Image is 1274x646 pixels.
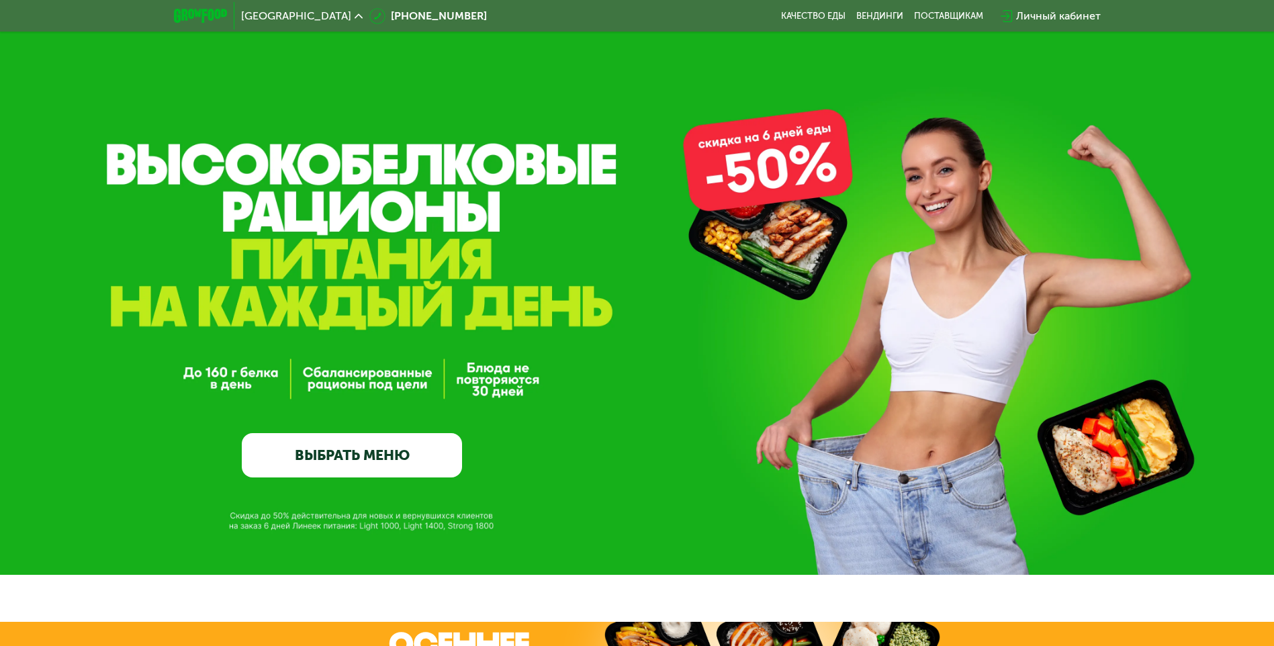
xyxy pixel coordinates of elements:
a: ВЫБРАТЬ МЕНЮ [242,433,462,477]
span: [GEOGRAPHIC_DATA] [241,11,351,21]
div: поставщикам [914,11,983,21]
a: Качество еды [781,11,846,21]
div: Личный кабинет [1016,8,1101,24]
a: [PHONE_NUMBER] [369,8,487,24]
a: Вендинги [856,11,903,21]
